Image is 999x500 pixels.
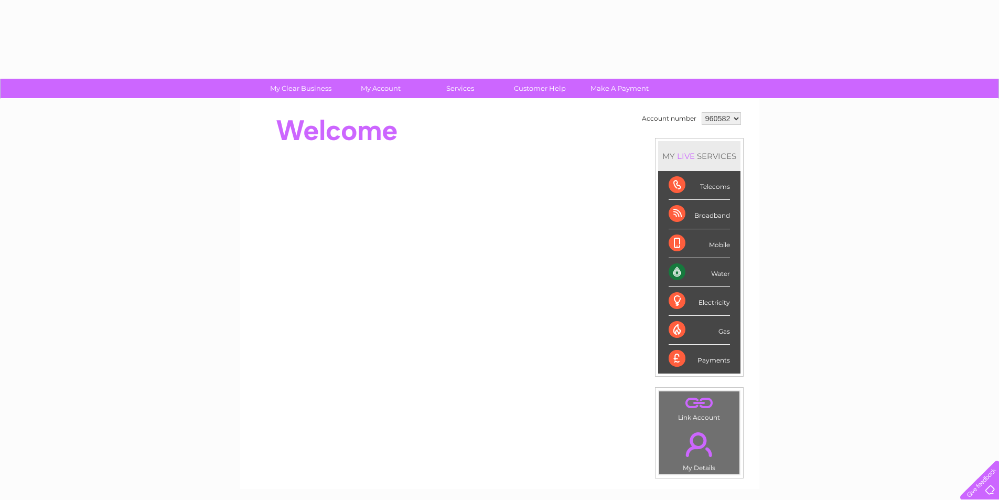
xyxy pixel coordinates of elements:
div: Water [669,258,730,287]
a: Customer Help [497,79,583,98]
td: Account number [639,110,699,127]
div: LIVE [675,151,697,161]
a: . [662,426,737,463]
div: Telecoms [669,171,730,200]
div: Gas [669,316,730,345]
div: Broadband [669,200,730,229]
a: . [662,394,737,412]
a: My Account [337,79,424,98]
div: Electricity [669,287,730,316]
td: Link Account [659,391,740,424]
a: Services [417,79,503,98]
a: Make A Payment [576,79,663,98]
div: Mobile [669,229,730,258]
a: My Clear Business [257,79,344,98]
td: My Details [659,423,740,475]
div: Payments [669,345,730,373]
div: MY SERVICES [658,141,740,171]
